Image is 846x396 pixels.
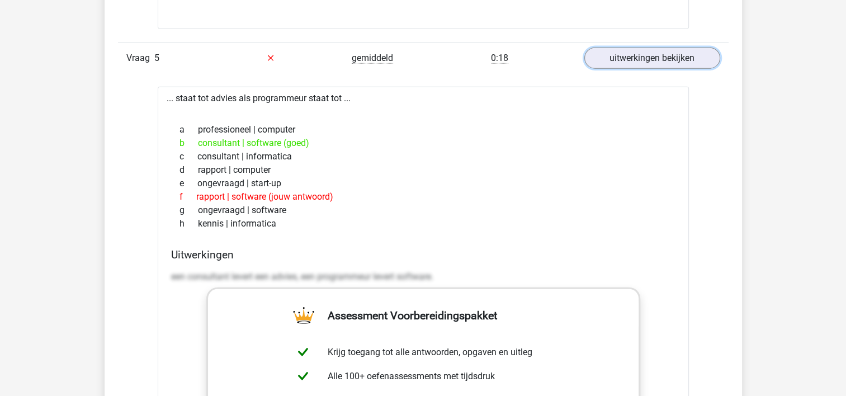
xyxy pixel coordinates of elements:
[179,150,197,163] span: c
[179,136,198,150] span: b
[171,204,675,217] div: ongevraagd | software
[179,204,198,217] span: g
[179,217,198,230] span: h
[171,163,675,177] div: rapport | computer
[179,177,197,190] span: e
[154,53,159,63] span: 5
[171,177,675,190] div: ongevraagd | start-up
[171,270,675,284] p: een consultant levert een advies, een programmeur levert software.
[126,51,154,65] span: Vraag
[352,53,393,64] span: gemiddeld
[171,190,675,204] div: rapport | software (jouw antwoord)
[491,53,508,64] span: 0:18
[171,150,675,163] div: consultant | informatica
[179,123,198,136] span: a
[171,136,675,150] div: consultant | software (goed)
[171,123,675,136] div: professioneel | computer
[584,48,720,69] a: uitwerkingen bekijken
[179,190,196,204] span: f
[171,248,675,261] h4: Uitwerkingen
[171,217,675,230] div: kennis | informatica
[179,163,198,177] span: d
